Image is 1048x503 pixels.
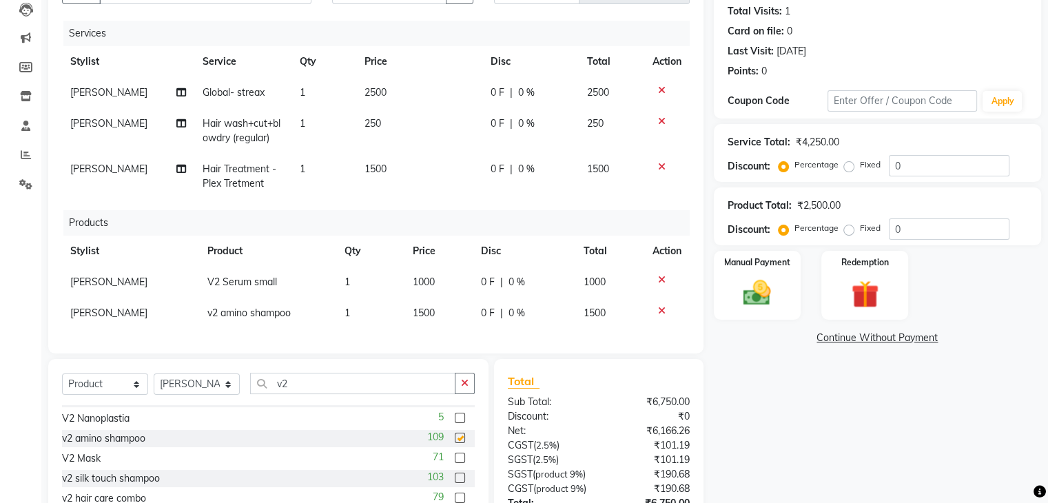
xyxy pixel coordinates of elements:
[336,236,404,267] th: Qty
[508,306,525,320] span: 0 %
[364,163,387,175] span: 1500
[828,90,978,112] input: Enter Offer / Coupon Code
[518,85,535,100] span: 0 %
[644,46,690,77] th: Action
[728,159,770,174] div: Discount:
[62,431,145,446] div: v2 amino shampoo
[535,469,568,480] span: product
[584,276,606,288] span: 1000
[510,85,513,100] span: |
[62,471,160,486] div: v2 silk touch shampoo
[300,117,305,130] span: 1
[599,395,700,409] div: ₹6,750.00
[194,46,291,77] th: Service
[364,117,381,130] span: 250
[63,210,700,236] div: Products
[203,163,276,189] span: Hair Treatment - Plex Tretment
[536,483,568,494] span: product
[70,276,147,288] span: [PERSON_NAME]
[413,307,435,319] span: 1500
[203,86,265,99] span: Global- streax
[728,198,792,213] div: Product Total:
[199,236,336,267] th: Product
[250,373,455,394] input: Search or Scan
[62,46,194,77] th: Stylist
[587,86,609,99] span: 2500
[438,410,444,424] span: 5
[575,236,644,267] th: Total
[62,411,130,426] div: V2 Nanoplastia
[796,135,839,150] div: ₹4,250.00
[497,409,599,424] div: Discount:
[787,24,792,39] div: 0
[599,424,700,438] div: ₹6,166.26
[497,438,599,453] div: ( )
[500,275,503,289] span: |
[508,482,533,495] span: CGST
[473,236,575,267] th: Disc
[860,158,881,171] label: Fixed
[518,162,535,176] span: 0 %
[860,222,881,234] label: Fixed
[207,307,291,319] span: v2 amino shampoo
[728,94,828,108] div: Coupon Code
[300,86,305,99] span: 1
[983,91,1022,112] button: Apply
[785,4,790,19] div: 1
[587,163,609,175] span: 1500
[797,198,841,213] div: ₹2,500.00
[728,135,790,150] div: Service Total:
[491,162,504,176] span: 0 F
[728,44,774,59] div: Last Visit:
[843,277,887,311] img: _gift.svg
[841,256,889,269] label: Redemption
[482,46,579,77] th: Disc
[427,470,444,484] span: 103
[570,469,583,480] span: 9%
[481,275,495,289] span: 0 F
[427,430,444,444] span: 109
[497,482,599,496] div: ( )
[777,44,806,59] div: [DATE]
[481,306,495,320] span: 0 F
[345,276,350,288] span: 1
[510,162,513,176] span: |
[728,223,770,237] div: Discount:
[497,424,599,438] div: Net:
[508,453,533,466] span: SGST
[728,64,759,79] div: Points:
[724,256,790,269] label: Manual Payment
[404,236,473,267] th: Price
[599,453,700,467] div: ₹101.19
[508,468,533,480] span: SGST
[587,117,604,130] span: 250
[497,395,599,409] div: Sub Total:
[413,276,435,288] span: 1000
[536,440,557,451] span: 2.5%
[63,21,700,46] div: Services
[599,409,700,424] div: ₹0
[571,483,584,494] span: 9%
[356,46,482,77] th: Price
[508,275,525,289] span: 0 %
[717,331,1038,345] a: Continue Without Payment
[508,374,540,389] span: Total
[203,117,280,144] span: Hair wash+cut+blowdry (regular)
[599,482,700,496] div: ₹190.68
[497,467,599,482] div: ( )
[728,4,782,19] div: Total Visits:
[510,116,513,131] span: |
[491,116,504,131] span: 0 F
[508,439,533,451] span: CGST
[794,158,839,171] label: Percentage
[70,163,147,175] span: [PERSON_NAME]
[433,450,444,464] span: 71
[70,307,147,319] span: [PERSON_NAME]
[599,438,700,453] div: ₹101.19
[599,467,700,482] div: ₹190.68
[207,276,277,288] span: V2 Serum small
[734,277,779,309] img: _cash.svg
[535,454,556,465] span: 2.5%
[345,307,350,319] span: 1
[70,117,147,130] span: [PERSON_NAME]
